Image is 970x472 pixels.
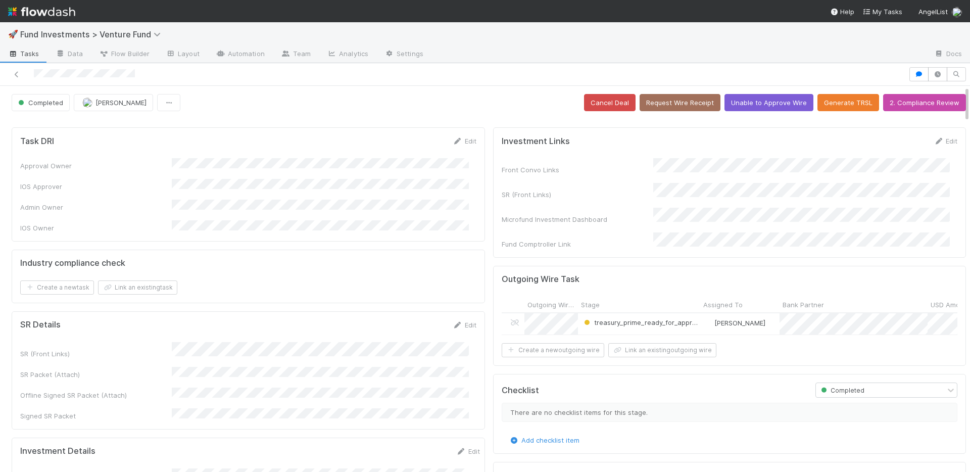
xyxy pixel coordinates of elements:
span: [PERSON_NAME] [95,99,147,107]
h5: Investment Links [502,136,570,147]
div: SR Packet (Attach) [20,369,172,380]
button: Cancel Deal [584,94,636,111]
span: Assigned To [703,300,743,310]
div: Offline Signed SR Packet (Attach) [20,390,172,400]
span: [PERSON_NAME] [714,319,765,327]
a: Data [47,46,91,63]
a: Settings [376,46,431,63]
a: Edit [456,447,480,455]
span: Completed [819,387,864,394]
div: IOS Owner [20,223,172,233]
button: Link an existingtask [98,280,177,295]
span: AngelList [918,8,948,16]
div: Admin Owner [20,202,172,212]
span: Fund Investments > Venture Fund [20,29,166,39]
div: IOS Approver [20,181,172,192]
div: SR (Front Links) [502,190,653,200]
span: Completed [16,99,63,107]
span: Bank Partner [783,300,824,310]
a: My Tasks [862,7,902,17]
span: Flow Builder [99,49,150,59]
img: logo-inverted-e16ddd16eac7371096b0.svg [8,3,75,20]
button: Generate TRSL [817,94,879,111]
div: There are no checklist items for this stage. [502,403,958,422]
a: Team [273,46,319,63]
a: Add checklist item [509,436,579,444]
span: Tasks [8,49,39,59]
button: Request Wire Receipt [640,94,720,111]
button: Completed [12,94,70,111]
div: treasury_prime_ready_for_approval [582,317,700,327]
span: 🚀 [8,30,18,38]
button: Unable to Approve Wire [724,94,813,111]
h5: Checklist [502,386,539,396]
img: avatar_3ada3d7a-7184-472b-a6ff-1830e1bb1afd.png [705,319,713,327]
span: Stage [581,300,600,310]
a: Docs [926,46,970,63]
h5: SR Details [20,320,61,330]
button: Create a newtask [20,280,94,295]
a: Automation [208,46,273,63]
button: Create a newoutgoing wire [502,343,604,357]
img: avatar_9d20afb4-344c-4512-8880-fee77f5fe71b.png [82,98,92,108]
div: Help [830,7,854,17]
a: Layout [158,46,208,63]
h5: Industry compliance check [20,258,125,268]
div: Front Convo Links [502,165,653,175]
button: Link an existingoutgoing wire [608,343,716,357]
span: treasury_prime_ready_for_approval [582,318,705,326]
h5: Outgoing Wire Task [502,274,579,285]
a: Edit [453,321,476,329]
button: [PERSON_NAME] [74,94,153,111]
button: 2. Compliance Review [883,94,966,111]
a: Edit [453,137,476,145]
div: Signed SR Packet [20,411,172,421]
span: Outgoing Wire ID [527,300,575,310]
div: Approval Owner [20,161,172,171]
a: Edit [934,137,957,145]
h5: Investment Details [20,446,95,456]
img: avatar_ddac2f35-6c49-494a-9355-db49d32eca49.png [952,7,962,17]
a: Flow Builder [91,46,158,63]
span: USD Amount [931,300,970,310]
span: My Tasks [862,8,902,16]
a: Analytics [319,46,376,63]
h5: Task DRI [20,136,54,147]
div: Fund Comptroller Link [502,239,653,249]
div: Microfund Investment Dashboard [502,214,653,224]
div: SR (Front Links) [20,349,172,359]
div: [PERSON_NAME] [704,318,765,328]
